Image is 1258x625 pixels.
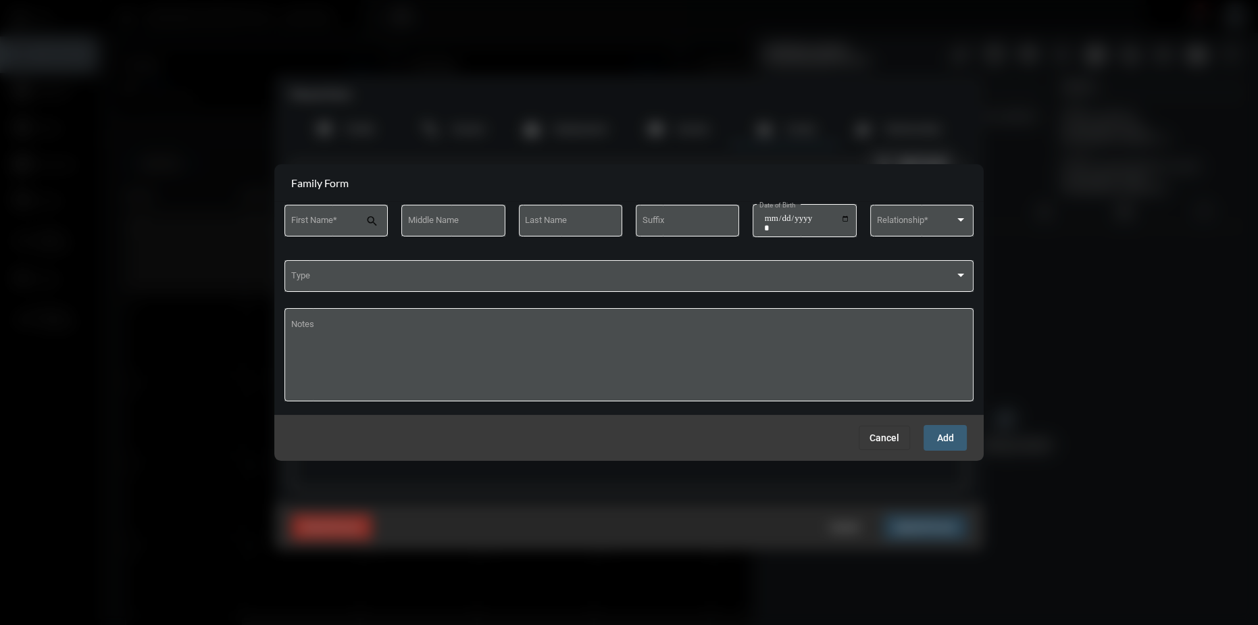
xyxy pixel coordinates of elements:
span: Cancel [870,432,899,443]
button: Cancel [859,426,910,450]
mat-icon: search [366,214,382,230]
span: Add [937,433,954,444]
button: Add [924,425,967,450]
h2: Family Form [291,176,349,189]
